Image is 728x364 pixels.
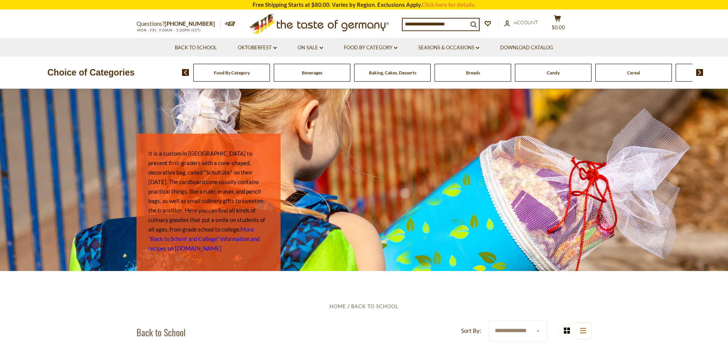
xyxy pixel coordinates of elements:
[175,44,217,52] a: Back to School
[696,69,703,76] img: next arrow
[298,44,323,52] a: On Sale
[547,70,560,76] a: Candy
[148,226,260,252] a: More "Back to School and College" information and recipes on [DOMAIN_NAME]
[627,70,640,76] a: Cereal
[369,70,416,76] a: Baking, Cakes, Desserts
[329,303,346,309] a: Home
[238,44,277,52] a: Oktoberfest
[422,1,475,8] a: Click here for details.
[214,70,250,76] a: Food By Category
[504,19,538,27] a: Account
[546,15,569,34] button: $0.00
[514,19,538,25] span: Account
[136,28,201,32] span: MON - FRI, 9:00AM - 5:00PM (EST)
[351,303,399,309] a: Back to School
[136,326,186,338] h1: Back to School
[302,70,322,76] a: Beverages
[500,44,553,52] a: Download Catalog
[418,44,479,52] a: Seasons & Occasions
[136,19,221,29] p: Questions?
[552,24,565,30] span: $0.00
[148,149,269,253] p: It is a custom in [GEOGRAPHIC_DATA] to present first-graders with a cone-shaped, decorative bag, ...
[461,326,481,336] label: Sort By:
[165,20,215,27] a: [PHONE_NUMBER]
[344,44,397,52] a: Food By Category
[466,70,480,76] a: Breads
[182,69,189,76] img: previous arrow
